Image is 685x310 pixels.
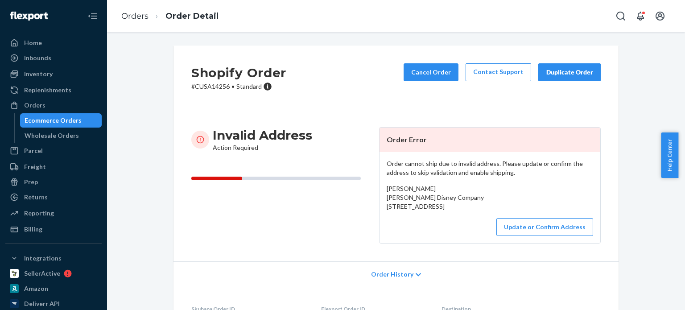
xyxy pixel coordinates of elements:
[24,162,46,171] div: Freight
[24,178,38,186] div: Prep
[24,209,54,218] div: Reporting
[24,146,43,155] div: Parcel
[213,127,312,152] div: Action Required
[25,116,82,125] div: Ecommerce Orders
[24,101,45,110] div: Orders
[631,7,649,25] button: Open notifications
[5,144,102,158] a: Parcel
[5,51,102,65] a: Inbounds
[387,185,484,210] span: [PERSON_NAME] [PERSON_NAME] Disney Company [STREET_ADDRESS]
[466,63,531,81] a: Contact Support
[84,7,102,25] button: Close Navigation
[5,83,102,97] a: Replenishments
[213,127,312,143] h3: Invalid Address
[5,160,102,174] a: Freight
[191,63,286,82] h2: Shopify Order
[236,83,262,90] span: Standard
[24,86,71,95] div: Replenishments
[5,251,102,265] button: Integrations
[387,159,593,177] p: Order cannot ship due to invalid address. Please update or confirm the address to skip validation...
[24,225,42,234] div: Billing
[628,283,676,306] iframe: Opens a widget where you can chat to one of our agents
[24,299,60,308] div: Deliverr API
[404,63,458,81] button: Cancel Order
[10,12,48,21] img: Flexport logo
[5,206,102,220] a: Reporting
[24,193,48,202] div: Returns
[612,7,630,25] button: Open Search Box
[5,175,102,189] a: Prep
[24,254,62,263] div: Integrations
[5,98,102,112] a: Orders
[538,63,601,81] button: Duplicate Order
[5,36,102,50] a: Home
[5,266,102,281] a: SellerActive
[24,38,42,47] div: Home
[25,131,79,140] div: Wholesale Orders
[24,54,51,62] div: Inbounds
[5,190,102,204] a: Returns
[651,7,669,25] button: Open account menu
[546,68,593,77] div: Duplicate Order
[165,11,219,21] a: Order Detail
[20,113,102,128] a: Ecommerce Orders
[371,270,413,279] span: Order History
[24,284,48,293] div: Amazon
[114,3,226,29] ol: breadcrumbs
[24,70,53,79] div: Inventory
[5,281,102,296] a: Amazon
[5,222,102,236] a: Billing
[5,67,102,81] a: Inventory
[20,128,102,143] a: Wholesale Orders
[661,132,678,178] button: Help Center
[231,83,235,90] span: •
[121,11,149,21] a: Orders
[191,82,286,91] p: # CUSA14256
[496,218,593,236] button: Update or Confirm Address
[380,128,600,152] header: Order Error
[24,269,60,278] div: SellerActive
